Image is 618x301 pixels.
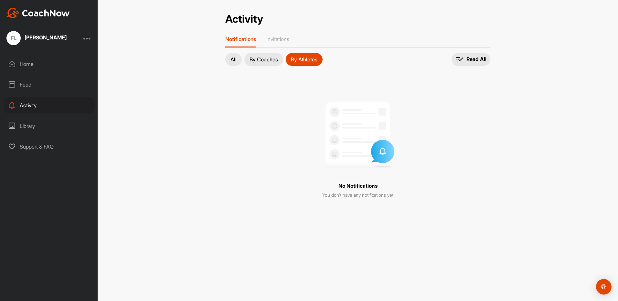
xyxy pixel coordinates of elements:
[322,192,393,198] p: You don’t have any notifications yet
[6,8,70,18] img: CoachNow
[338,182,378,189] p: No Notifications
[4,97,95,113] div: Activity
[4,77,95,93] div: Feed
[466,56,486,63] p: Read All
[4,56,95,72] div: Home
[230,57,237,62] p: All
[596,279,612,295] div: Open Intercom Messenger
[225,36,256,42] p: Notifications
[286,53,323,66] button: By Athletes
[4,139,95,155] div: Support & FAQ
[266,36,289,42] p: Invitations
[225,13,263,26] h2: Activity
[291,57,317,62] p: By Athletes
[317,94,398,174] img: no invites
[6,31,21,45] div: FL
[244,53,283,66] button: By Coaches
[25,35,67,40] div: [PERSON_NAME]
[4,118,95,134] div: Library
[250,57,278,62] p: By Coaches
[225,53,242,66] button: All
